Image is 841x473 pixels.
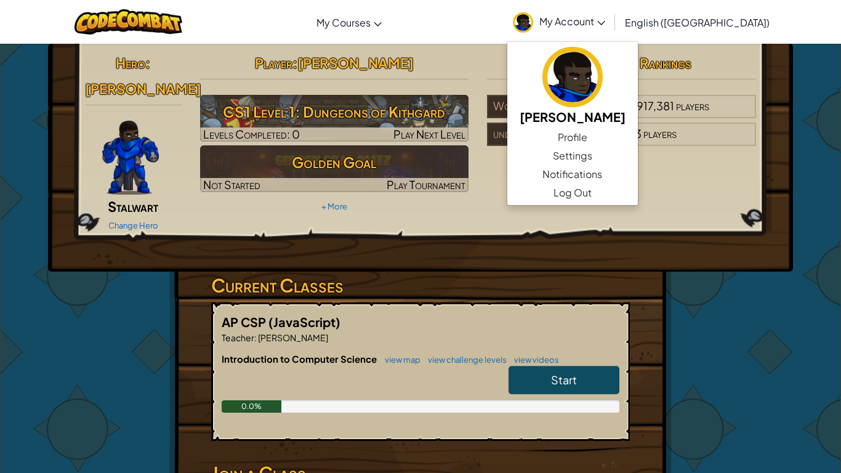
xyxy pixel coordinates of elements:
span: [PERSON_NAME] [85,80,201,97]
div: undefined undefined [487,123,621,146]
span: Introduction to Computer Science [222,353,379,365]
a: Play Next Level [200,95,469,142]
a: Golden GoalNot StartedPlay Tournament [200,145,469,192]
img: CodeCombat logo [74,9,182,34]
span: Notifications [542,167,602,182]
span: English ([GEOGRAPHIC_DATA]) [625,16,770,29]
span: : [254,332,257,343]
span: AP CSP [222,314,268,329]
a: [PERSON_NAME] [507,45,638,128]
span: Hero [116,54,145,71]
h3: CS1 Level 1: Dungeons of Kithgard [200,98,469,126]
a: Change Hero [108,220,158,230]
span: : [145,54,150,71]
div: 0.0% [222,400,281,413]
span: Play Tournament [387,177,465,192]
div: World [487,95,621,118]
a: My Courses [310,6,388,39]
a: view challenge levels [422,355,507,365]
h3: Current Classes [211,272,630,299]
span: (JavaScript) [268,314,340,329]
a: view map [379,355,420,365]
span: Stalwart [108,198,158,215]
img: Golden Goal [200,145,469,192]
a: Settings [507,147,638,165]
span: My Account [539,15,605,28]
a: undefined undefined43players [487,134,756,148]
span: Not Started [203,177,260,192]
a: English ([GEOGRAPHIC_DATA]) [619,6,776,39]
a: Profile [507,128,638,147]
span: : [292,54,297,71]
img: avatar [542,47,603,107]
a: + More [321,201,347,211]
span: Play Next Level [393,127,465,141]
span: Levels Completed: 0 [203,127,300,141]
h5: [PERSON_NAME] [520,107,626,126]
img: avatar [513,12,533,33]
span: 7,917,381 [628,99,674,113]
span: Start [551,373,577,387]
a: view videos [508,355,559,365]
img: Gordon-selection-pose.png [102,121,159,195]
a: My Account [507,2,611,41]
span: players [676,99,709,113]
span: Teacher [222,332,254,343]
a: Notifications [507,165,638,184]
span: [PERSON_NAME] [297,54,414,71]
a: Log Out [507,184,638,202]
img: CS1 Level 1: Dungeons of Kithgard [200,95,469,142]
h3: Golden Goal [200,148,469,176]
span: My Courses [316,16,371,29]
span: players [643,126,677,140]
span: Player [255,54,292,71]
a: World7,917,381players [487,107,756,121]
span: [PERSON_NAME] [257,332,328,343]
